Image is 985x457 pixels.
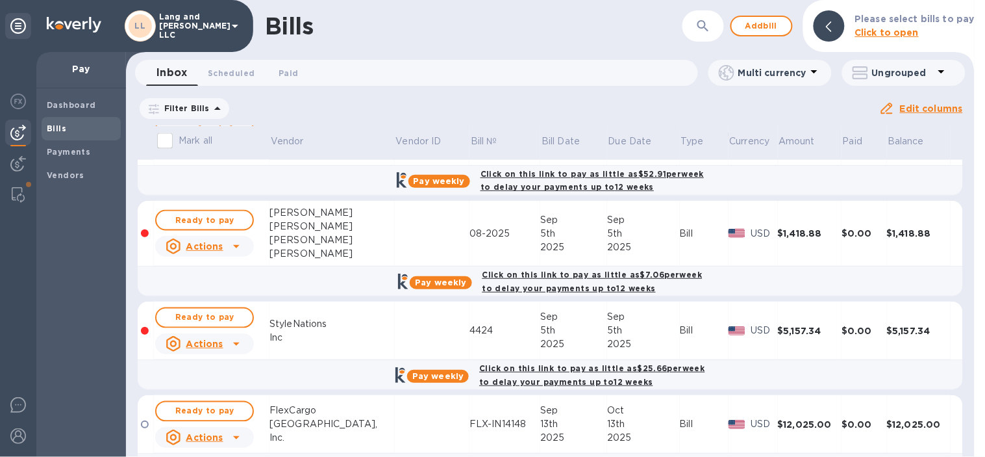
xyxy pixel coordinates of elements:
span: Paid [843,135,880,148]
div: FLX-IN14148 [469,417,540,431]
b: Vendors [47,170,84,180]
div: Bill [680,324,729,337]
span: Add bill [742,18,781,34]
b: Click on this link to pay as little as $7.06 per week to delay your payments up to 12 weeks [482,270,703,293]
span: Scheduled [208,66,255,80]
div: Unpin categories [5,13,31,39]
p: USD [751,227,777,241]
div: [PERSON_NAME] [269,206,395,220]
u: Edit columns [900,103,963,114]
div: Sep [607,213,680,227]
p: Filter Bills [159,103,210,114]
span: Balance [888,135,941,148]
div: 5th [607,227,680,241]
div: Bill [680,417,729,431]
p: USD [751,417,777,431]
span: Type [680,135,721,148]
p: Amount [779,135,815,148]
u: Actions [186,241,223,252]
div: Sep [540,213,607,227]
b: LL [135,21,146,31]
div: Inc. [269,431,395,445]
div: $12,025.00 [887,418,951,431]
button: Ready to pay [155,307,254,328]
b: Pay weekly [412,371,464,381]
div: 2025 [607,241,680,254]
div: $0.00 [842,418,886,431]
div: Oct [607,404,680,417]
div: [PERSON_NAME] [269,247,395,261]
p: Vendor [271,135,304,148]
div: $5,157.34 [778,324,842,337]
p: Multi currency [738,66,806,79]
span: Ready to pay [167,404,242,419]
p: Type [680,135,704,148]
b: Click on this link to pay as little as $25.66 per week to delay your payments up to 12 weeks [479,363,704,387]
p: Due Date [608,135,652,148]
div: 13th [540,417,607,431]
span: Bill Date [542,135,597,148]
b: Dashboard [47,100,96,110]
div: 13th [607,417,680,431]
h1: Bills [265,12,313,40]
p: Mark all [179,134,212,148]
div: 5th [607,324,680,337]
div: $1,418.88 [887,227,951,240]
div: $1,418.88 [778,227,842,240]
p: Paid [843,135,863,148]
span: Inbox [156,64,187,82]
span: Vendor [271,135,321,148]
button: Addbill [730,16,793,36]
img: Foreign exchange [10,94,26,109]
p: Vendor ID [396,135,442,148]
button: Ready to pay [155,210,254,231]
b: Please select bills to pay [855,14,975,24]
b: Bills [47,124,66,133]
div: StyleNations [269,317,395,331]
b: Pay weekly [414,176,465,186]
div: Sep [540,310,607,324]
div: 2025 [607,431,680,445]
b: Payments [47,147,90,157]
div: 2025 [607,337,680,351]
div: 2025 [540,431,607,445]
div: [GEOGRAPHIC_DATA], [269,417,395,431]
div: 2025 [540,337,607,351]
b: Click to open [855,27,919,38]
div: $5,157.34 [887,324,951,337]
b: Pay weekly [415,278,466,287]
span: Paid [279,66,298,80]
p: Bill № [471,135,497,148]
p: Lang and [PERSON_NAME] LLC [159,12,224,40]
div: [PERSON_NAME] [269,220,395,233]
p: Balance [888,135,924,148]
p: USD [751,324,777,337]
span: Ready to pay [167,310,242,326]
div: 08-2025 [469,227,540,241]
img: Logo [47,17,101,33]
span: Due Date [608,135,669,148]
img: USD [729,420,746,429]
div: FlexCargo [269,404,395,417]
div: [PERSON_NAME] [269,233,395,247]
div: $0.00 [842,227,886,240]
img: USD [729,229,746,238]
span: Vendor ID [396,135,458,148]
p: Ungrouped [872,66,934,79]
div: Sep [540,404,607,417]
div: $12,025.00 [778,418,842,431]
span: Bill № [471,135,514,148]
span: Ready to pay [167,213,242,228]
div: Sep [607,310,680,324]
div: Bill [680,227,729,241]
div: Inc [269,331,395,345]
b: Click on this link to pay as little as $52.91 per week to delay your payments up to 12 weeks [480,169,704,192]
p: Bill Date [542,135,580,148]
p: Currency [730,135,770,148]
div: 5th [540,227,607,241]
img: USD [729,326,746,335]
div: 5th [540,324,607,337]
div: 4424 [469,324,540,337]
p: Pay [47,62,116,75]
